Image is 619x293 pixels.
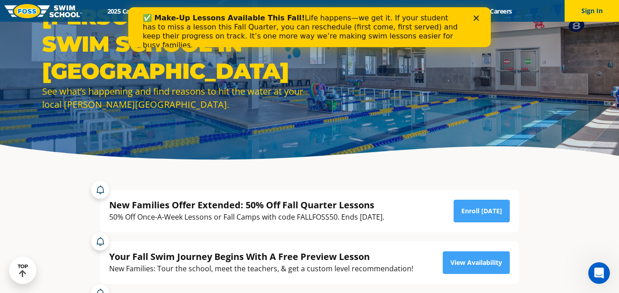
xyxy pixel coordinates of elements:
[109,263,413,275] div: New Families: Tour the school, meet the teachers, & get a custom level recommendation!
[15,6,334,43] div: Life happens—we get it. If your student has to miss a lesson this Fall Quarter, you can reschedul...
[454,7,482,15] a: Blog
[42,85,305,111] div: See what’s happening and find reasons to hit the water at your local [PERSON_NAME][GEOGRAPHIC_DATA].
[194,7,273,15] a: Swim Path® Program
[109,199,384,211] div: New Families Offer Extended: 50% Off Fall Quarter Lessons
[109,211,384,223] div: 50% Off Once-A-Week Lessons or Fall Camps with code FALLFOSS50. Ends [DATE].
[345,8,354,14] div: Close
[42,3,305,85] h1: [PERSON_NAME] Swim School in [GEOGRAPHIC_DATA]
[109,250,413,263] div: Your Fall Swim Journey Begins With A Free Preview Lesson
[358,7,454,15] a: Swim Like [PERSON_NAME]
[588,262,610,284] iframe: Intercom live chat
[15,6,177,15] b: ✅ Make-Up Lessons Available This Fall!
[5,4,82,18] img: FOSS Swim School Logo
[454,200,510,222] a: Enroll [DATE]
[18,264,28,278] div: TOP
[156,7,194,15] a: Schools
[443,251,510,274] a: View Availability
[482,7,520,15] a: Careers
[128,7,491,47] iframe: Intercom live chat banner
[274,7,358,15] a: About [PERSON_NAME]
[99,7,156,15] a: 2025 Calendar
